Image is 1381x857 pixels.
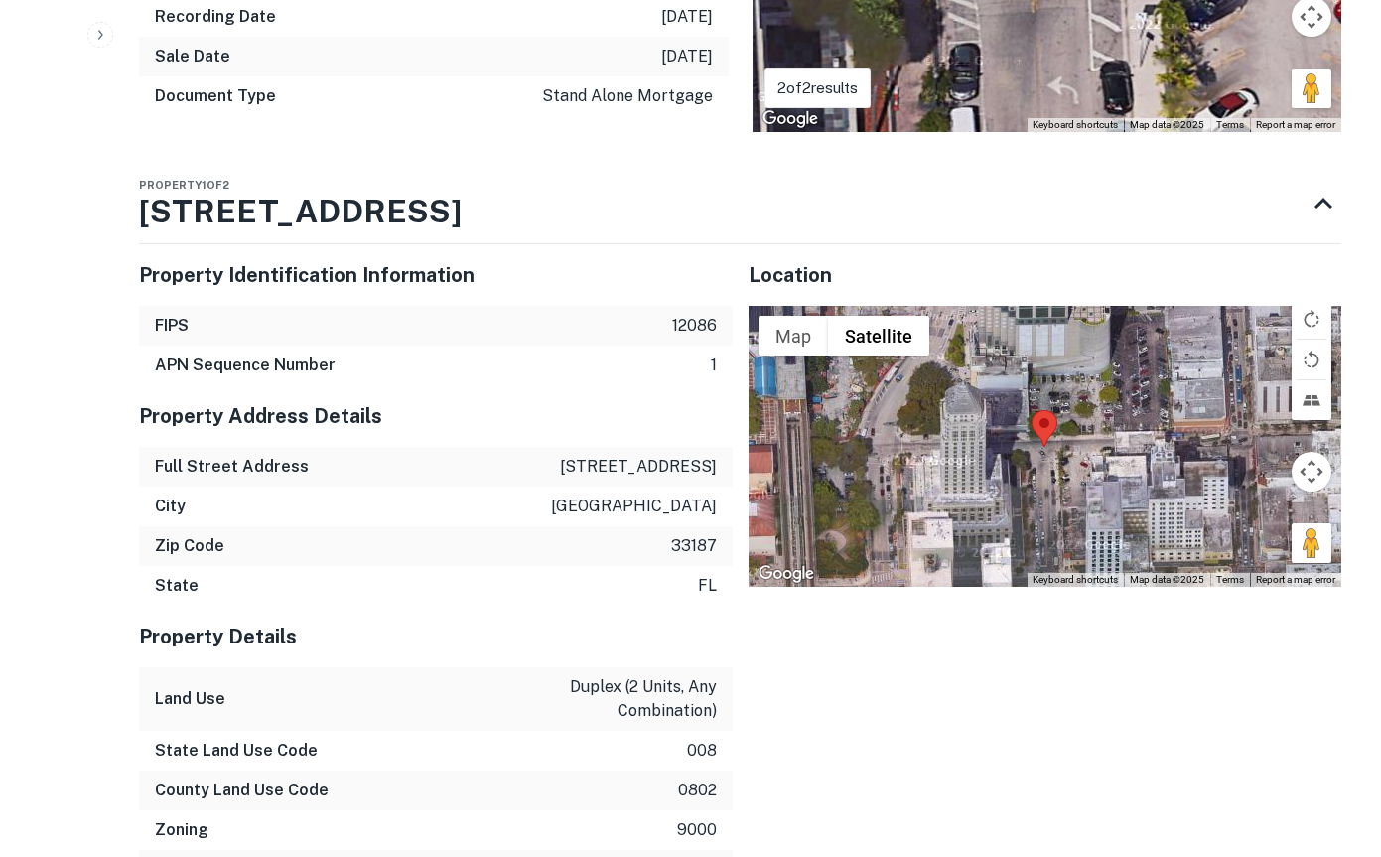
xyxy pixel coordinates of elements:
[155,314,189,338] h6: FIPS
[551,495,717,518] p: [GEOGRAPHIC_DATA]
[1216,119,1244,130] a: Terms (opens in new tab)
[1282,698,1381,793] iframe: Chat Widget
[759,316,828,356] button: Show street map
[1292,340,1331,379] button: Rotate map counterclockwise
[155,495,186,518] h6: City
[828,316,929,356] button: Show satellite imagery
[677,818,717,842] p: 9000
[758,106,823,132] a: Open this area in Google Maps (opens a new window)
[139,164,1341,243] div: Property1of2[STREET_ADDRESS]
[1292,299,1331,339] button: Rotate map clockwise
[1292,452,1331,492] button: Map camera controls
[139,260,733,290] h5: Property Identification Information
[139,188,462,235] h3: [STREET_ADDRESS]
[139,401,733,431] h5: Property Address Details
[678,779,717,802] p: 0802
[754,561,819,587] img: Google
[1292,380,1331,420] button: Tilt map
[560,455,717,479] p: [STREET_ADDRESS]
[777,76,858,100] p: 2 of 2 results
[671,534,717,558] p: 33187
[155,818,208,842] h6: Zoning
[1130,574,1204,585] span: Map data ©2025
[155,687,225,711] h6: Land Use
[758,106,823,132] img: Google
[1256,119,1335,130] a: Report a map error
[687,739,717,763] p: 008
[711,354,717,377] p: 1
[1216,574,1244,585] a: Terms (opens in new tab)
[542,84,713,108] p: stand alone mortgage
[139,622,733,651] h5: Property Details
[538,675,717,723] p: duplex (2 units, any combination)
[1256,574,1335,585] a: Report a map error
[155,574,199,598] h6: State
[155,534,224,558] h6: Zip Code
[1292,523,1331,563] button: Drag Pegman onto the map to open Street View
[749,260,1342,290] h5: Location
[698,574,717,598] p: fl
[155,45,230,69] h6: Sale Date
[1130,119,1204,130] span: Map data ©2025
[155,5,276,29] h6: Recording Date
[155,779,329,802] h6: County Land Use Code
[155,84,276,108] h6: Document Type
[661,5,713,29] p: [DATE]
[1292,69,1331,108] button: Drag Pegman onto the map to open Street View
[1033,118,1118,132] button: Keyboard shortcuts
[1033,573,1118,587] button: Keyboard shortcuts
[155,354,336,377] h6: APN Sequence Number
[672,314,717,338] p: 12086
[155,739,318,763] h6: State Land Use Code
[754,561,819,587] a: Open this area in Google Maps (opens a new window)
[139,179,229,191] span: Property 1 of 2
[155,455,309,479] h6: Full Street Address
[661,45,713,69] p: [DATE]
